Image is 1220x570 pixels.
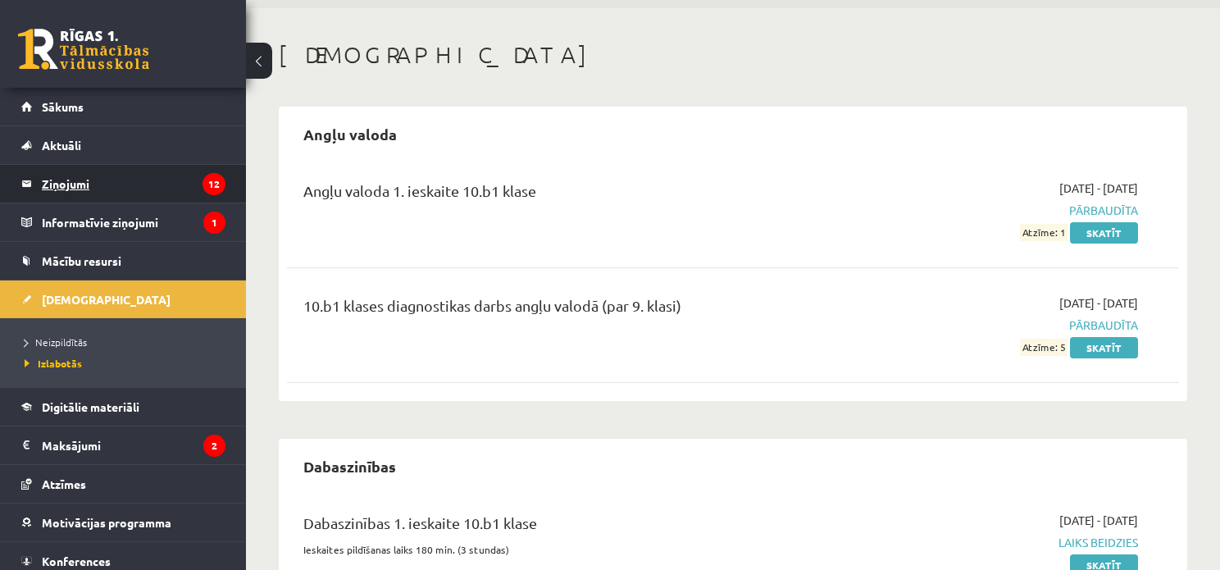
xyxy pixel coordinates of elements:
a: Atzīmes [21,465,225,503]
legend: Informatīvie ziņojumi [42,203,225,241]
i: 12 [203,173,225,195]
span: Laiks beidzies [876,534,1138,551]
a: Mācību resursi [21,242,225,280]
a: Skatīt [1070,337,1138,358]
h2: Angļu valoda [287,115,413,153]
span: Atzīmes [42,477,86,491]
p: Ieskaites pildīšanas laiks 180 min. (3 stundas) [303,542,852,557]
span: Digitālie materiāli [42,399,139,414]
i: 1 [203,212,225,234]
span: [DEMOGRAPHIC_DATA] [42,292,171,307]
a: Sākums [21,88,225,125]
h2: Dabaszinības [287,447,412,486]
div: Angļu valoda 1. ieskaite 10.b1 klase [303,180,852,210]
a: Ziņojumi12 [21,165,225,203]
span: Aktuāli [42,138,81,153]
span: Pārbaudīta [876,317,1138,334]
a: Motivācijas programma [21,504,225,541]
span: Konferences [42,554,111,568]
span: Neizpildītās [25,335,87,349]
span: [DATE] - [DATE] [1059,512,1138,529]
span: Motivācijas programma [42,515,171,530]
a: Rīgas 1. Tālmācības vidusskola [18,29,149,70]
span: Mācību resursi [42,253,121,268]
a: Neizpildītās [25,335,230,349]
span: Atzīme: 5 [1020,339,1067,356]
span: Sākums [42,99,84,114]
span: Atzīme: 1 [1020,224,1067,241]
a: Skatīt [1070,222,1138,244]
span: [DATE] - [DATE] [1059,180,1138,197]
div: Dabaszinības 1. ieskaite 10.b1 klase [303,512,852,542]
span: Izlabotās [25,357,82,370]
a: [DEMOGRAPHIC_DATA] [21,280,225,318]
span: [DATE] - [DATE] [1059,294,1138,312]
a: Digitālie materiāli [21,388,225,426]
i: 2 [203,435,225,457]
legend: Maksājumi [42,426,225,464]
a: Izlabotās [25,356,230,371]
a: Informatīvie ziņojumi1 [21,203,225,241]
a: Aktuāli [21,126,225,164]
h1: [DEMOGRAPHIC_DATA] [279,41,1187,69]
div: 10.b1 klases diagnostikas darbs angļu valodā (par 9. klasi) [303,294,852,325]
legend: Ziņojumi [42,165,225,203]
span: Pārbaudīta [876,202,1138,219]
a: Maksājumi2 [21,426,225,464]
